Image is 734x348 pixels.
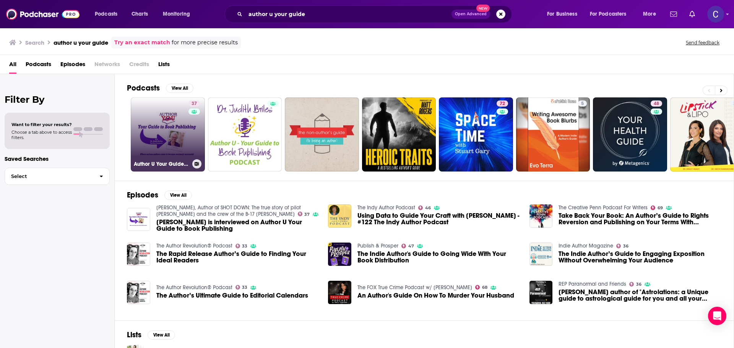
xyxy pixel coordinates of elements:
a: The Indie Author's Guide to Going Wide With Your Book Distribution [357,251,520,264]
button: Open AdvancedNew [451,10,490,19]
a: EpisodesView All [127,190,192,200]
span: Logged in as publicityxxtina [707,6,724,23]
h3: Author U Your Guide to Book Publishing [134,161,189,167]
a: 37 [188,100,200,107]
img: Steve Snyder is interviewed on Author U Your Guide to Book Publishing [127,208,150,231]
span: Choose a tab above to access filters. [11,129,72,140]
a: Using Data to Guide Your Craft with Nat Connors - #122 The Indy Author Podcast [357,212,520,225]
a: The Indy Author Podcast [357,204,415,211]
input: Search podcasts, credits, & more... [245,8,451,20]
button: open menu [638,8,666,20]
a: 72 [497,100,508,107]
span: 48 [654,100,659,108]
span: 69 [658,206,663,210]
span: For Business [547,9,577,19]
button: open menu [89,8,127,20]
h2: Episodes [127,190,158,200]
img: Jill Carr author of "Astrolations: a Unique guide to astrological guide for you and all your rela... [529,281,553,304]
a: All [9,58,16,74]
span: Monitoring [163,9,190,19]
a: 48 [651,100,662,107]
a: Steve Snyder, Author of SHOT DOWN: The true story of pilot Howard Snyder and the crew of the B-17... [156,204,301,217]
span: 47 [408,244,414,248]
img: The Indie Author’s Guide to Engaging Exposition Without Overwhelming Your Audience [529,243,553,266]
a: The Author Revolution® Podcast [156,243,232,249]
span: for more precise results [172,38,238,47]
a: REP Paranormal and Friends [559,281,626,287]
span: Podcasts [95,9,117,19]
button: View All [166,84,193,93]
a: 69 [651,206,663,210]
button: open menu [158,8,200,20]
button: Show profile menu [707,6,724,23]
span: Charts [132,9,148,19]
button: View All [164,191,192,200]
span: 33 [242,244,247,248]
h2: Filter By [5,94,110,105]
a: ListsView All [127,330,175,340]
span: An Author's Guide On How To Murder Your Husband [357,292,514,299]
span: 36 [636,283,641,286]
a: The Author’s Ultimate Guide to Editorial Calendars [156,292,308,299]
a: 48 [593,97,667,172]
a: Podchaser - Follow, Share and Rate Podcasts [6,7,80,21]
a: Lists [158,58,170,74]
span: New [476,5,490,12]
a: The FOX True Crime Podcast w/ Emily Compagno [357,284,472,291]
span: 5 [581,100,584,108]
a: The Author Revolution® Podcast [156,284,232,291]
span: 37 [304,213,310,216]
a: The Indie Author's Guide to Going Wide With Your Book Distribution [328,243,351,266]
img: User Profile [707,6,724,23]
a: 37 [298,212,310,216]
a: The Indie Author’s Guide to Engaging Exposition Without Overwhelming Your Audience [559,251,721,264]
h2: Podcasts [127,83,160,93]
span: Credits [129,58,149,74]
a: 5 [578,100,587,107]
span: 33 [242,286,247,289]
a: Charts [127,8,153,20]
span: [PERSON_NAME] author of "Astrolations: a Unique guide to astrological guide for you and all your ... [559,289,721,302]
a: Show notifications dropdown [667,8,680,21]
a: PodcastsView All [127,83,193,93]
a: 37Author U Your Guide to Book Publishing [131,97,205,172]
p: Saved Searches [5,155,110,162]
a: 5 [516,97,590,172]
span: Using Data to Guide Your Craft with [PERSON_NAME] - #122 The Indy Author Podcast [357,212,520,225]
a: Jill Carr author of "Astrolations: a Unique guide to astrological guide for you and all your rela... [559,289,721,302]
a: 46 [418,206,431,210]
a: Show notifications dropdown [686,8,698,21]
a: Try an exact match [114,38,170,47]
span: More [643,9,656,19]
img: The Rapid Release Author’s Guide to Finding Your Ideal Readers [127,243,150,266]
img: An Author's Guide On How To Murder Your Husband [328,281,351,304]
button: open menu [585,8,638,20]
a: Indie Author Magazine [559,243,613,249]
a: The Rapid Release Author’s Guide to Finding Your Ideal Readers [156,251,319,264]
span: 36 [623,244,628,248]
div: Search podcasts, credits, & more... [232,5,519,23]
a: Episodes [60,58,85,74]
span: Take Back Your Book: An Author’s Guide to Rights Reversion and Publishing on Your Terms With [PER... [559,212,721,225]
a: Podcasts [26,58,51,74]
span: 68 [482,286,487,289]
a: 33 [235,285,248,290]
span: For Podcasters [590,9,627,19]
a: 36 [616,244,628,248]
span: Select [5,174,93,179]
div: Open Intercom Messenger [708,307,726,325]
a: Take Back Your Book: An Author’s Guide to Rights Reversion and Publishing on Your Terms With Katl... [529,204,553,228]
a: 68 [475,285,487,290]
img: Using Data to Guide Your Craft with Nat Connors - #122 The Indy Author Podcast [328,204,351,228]
button: View All [148,330,175,340]
a: The Creative Penn Podcast For Writers [559,204,648,211]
